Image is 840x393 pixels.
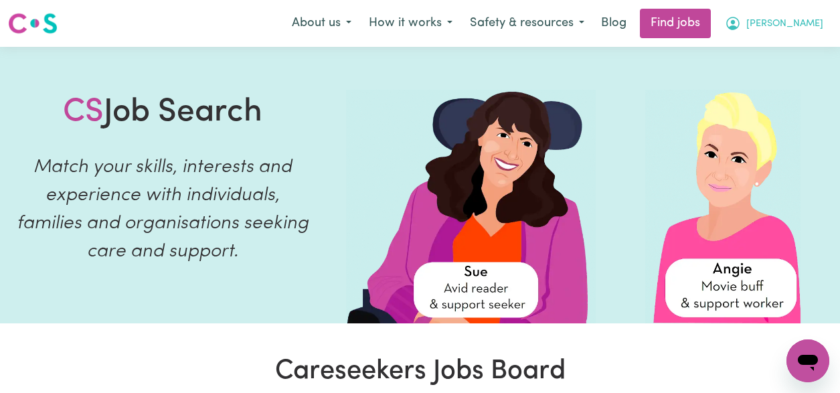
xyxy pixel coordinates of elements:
[461,9,593,37] button: Safety & resources
[640,9,711,38] a: Find jobs
[360,9,461,37] button: How it works
[63,96,104,129] span: CS
[716,9,832,37] button: My Account
[283,9,360,37] button: About us
[16,153,309,266] p: Match your skills, interests and experience with individuals, families and organisations seeking ...
[63,94,262,133] h1: Job Search
[8,11,58,35] img: Careseekers logo
[746,17,823,31] span: [PERSON_NAME]
[593,9,635,38] a: Blog
[786,339,829,382] iframe: Button to launch messaging window, conversation in progress
[8,8,58,39] a: Careseekers logo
